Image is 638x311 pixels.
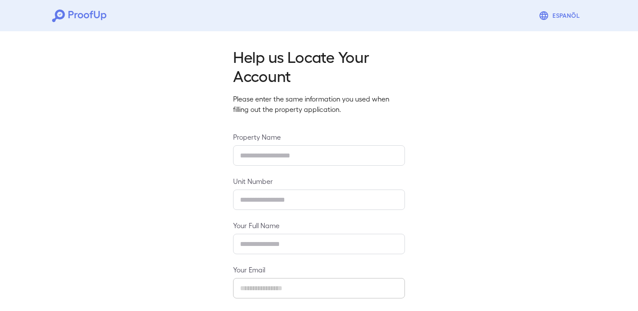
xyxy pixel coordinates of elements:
[535,7,586,24] button: Espanõl
[233,94,405,115] p: Please enter the same information you used when filling out the property application.
[233,176,405,186] label: Unit Number
[233,47,405,85] h2: Help us Locate Your Account
[233,265,405,275] label: Your Email
[233,220,405,230] label: Your Full Name
[233,132,405,142] label: Property Name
